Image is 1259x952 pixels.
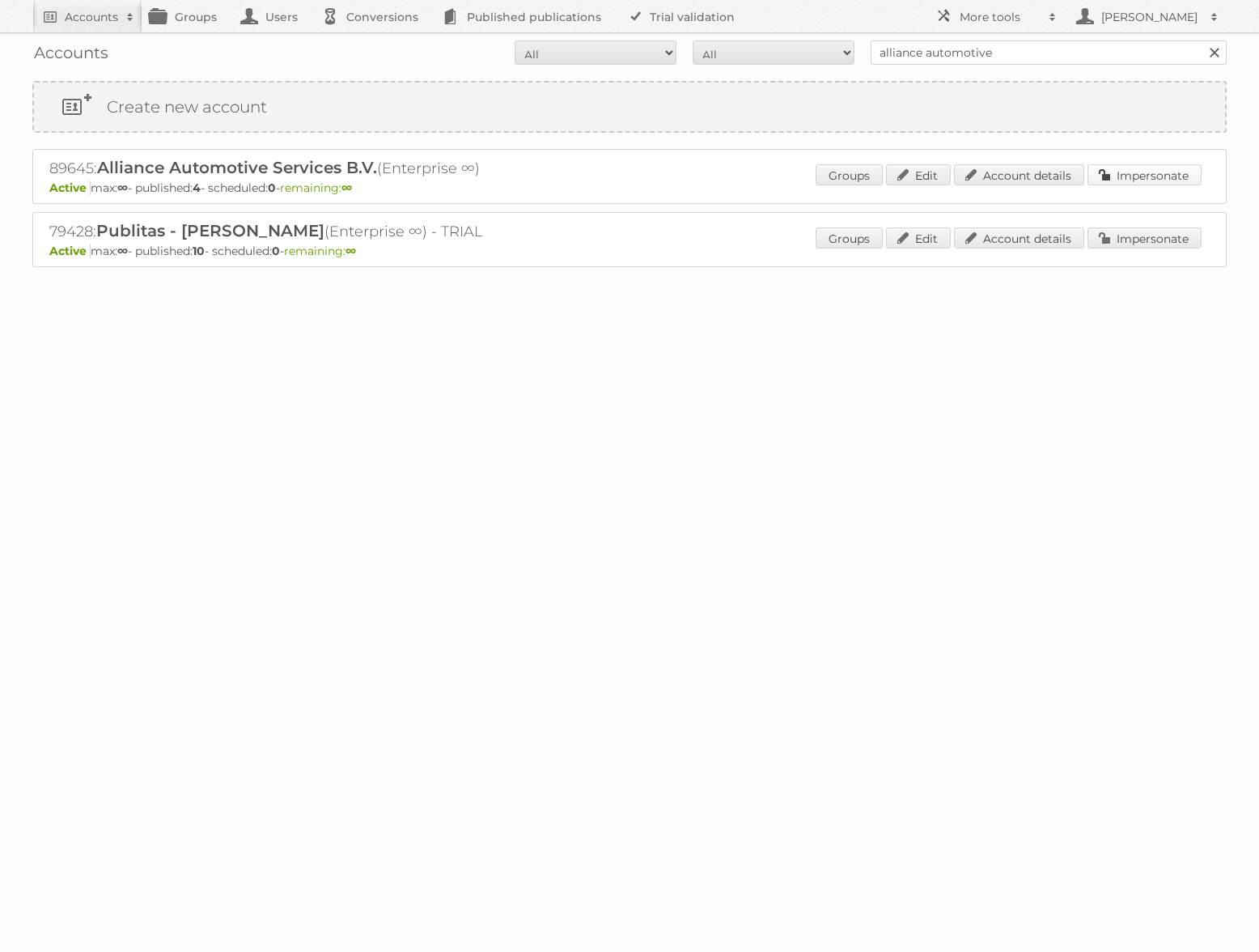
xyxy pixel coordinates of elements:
[345,244,356,258] strong: ∞
[49,244,91,258] span: Active
[341,181,352,195] strong: ∞
[193,244,205,258] strong: 10
[886,164,951,185] a: Edit
[1087,164,1202,185] a: Impersonate
[117,181,128,195] strong: ∞
[280,181,352,195] span: remaining:
[49,244,1210,258] p: max: - published: - scheduled: -
[886,227,951,249] a: Edit
[816,164,883,185] a: Groups
[49,181,91,195] span: Active
[816,227,883,249] a: Groups
[193,181,201,195] strong: 4
[49,221,616,242] h2: 79428: (Enterprise ∞) - TRIAL
[49,158,616,179] h2: 89645: (Enterprise ∞)
[49,181,1210,195] p: max: - published: - scheduled: -
[272,244,280,258] strong: 0
[1097,9,1202,25] h2: [PERSON_NAME]
[97,158,377,177] span: Alliance Automotive Services B.V.
[954,227,1084,249] a: Account details
[65,9,118,25] h2: Accounts
[268,181,276,195] strong: 0
[1087,227,1202,249] a: Impersonate
[284,244,356,258] span: remaining:
[34,83,1225,131] a: Create new account
[117,244,128,258] strong: ∞
[960,9,1041,25] h2: More tools
[954,164,1084,185] a: Account details
[96,221,324,240] span: Publitas - [PERSON_NAME]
